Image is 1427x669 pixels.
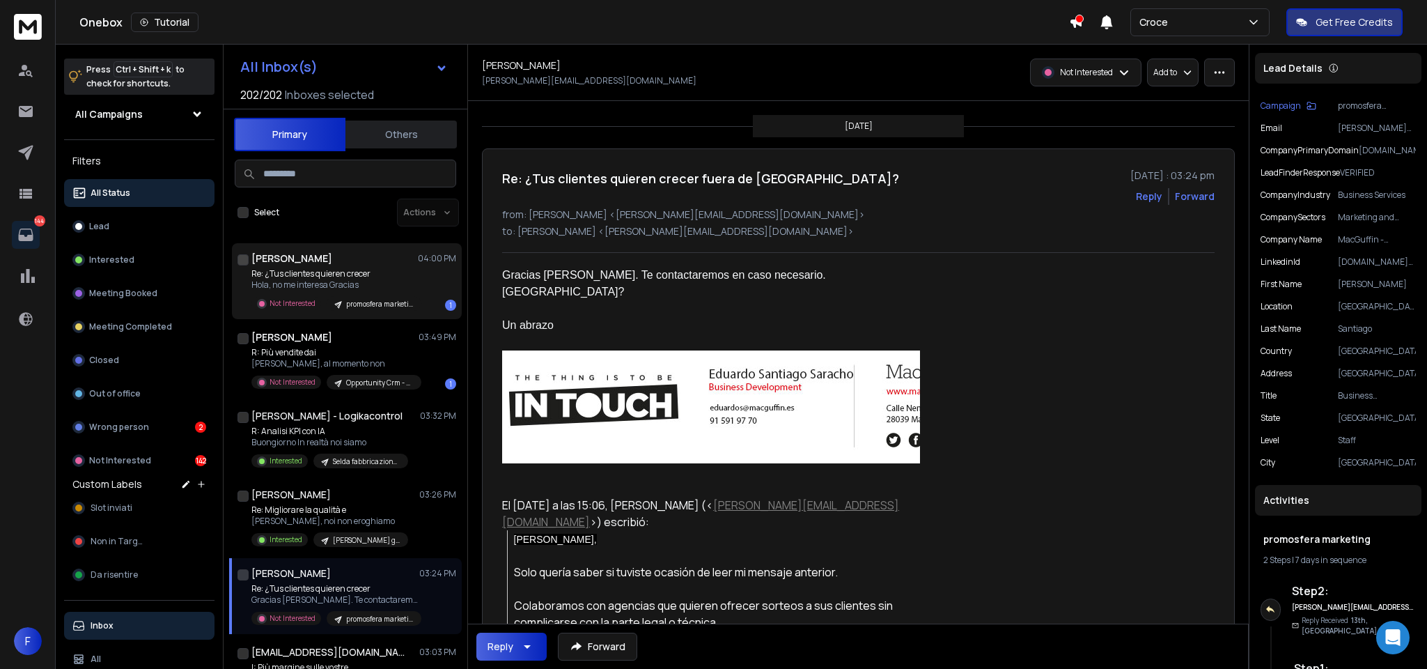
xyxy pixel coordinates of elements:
[89,355,119,366] p: Closed
[64,246,215,274] button: Interested
[1261,279,1302,290] p: First Name
[1338,435,1416,446] p: Staff
[251,645,405,659] h1: [EMAIL_ADDRESS][DOMAIN_NAME]
[1338,301,1416,312] p: [GEOGRAPHIC_DATA], [GEOGRAPHIC_DATA], [GEOGRAPHIC_DATA]
[251,409,403,423] h1: [PERSON_NAME] - Logikacontrol
[251,330,332,344] h1: [PERSON_NAME]
[91,620,114,631] p: Inbox
[1376,621,1410,654] div: Open Intercom Messenger
[270,613,315,624] p: Not Interested
[346,299,413,309] p: promosfera marketing
[1261,390,1277,401] p: title
[285,86,374,103] h3: Inboxes selected
[1139,15,1173,29] p: Croce
[1261,346,1292,357] p: country
[72,477,142,491] h3: Custom Labels
[12,221,40,249] a: 144
[445,300,456,311] div: 1
[64,151,215,171] h3: Filters
[270,535,302,545] p: Interested
[514,598,895,630] span: Colaboramos con agencias que quieren ofrecer sorteos a sus clientes sin complicarse con la parte ...
[845,121,873,132] p: [DATE]
[1338,323,1416,334] p: Santiago
[1261,100,1316,111] button: Campaign
[91,569,138,580] span: Da risentire
[270,298,315,309] p: Not Interested
[488,640,513,654] div: Reply
[1060,67,1113,78] p: Not Interested
[1261,190,1330,201] p: companyIndustry
[482,75,696,86] p: [PERSON_NAME][EMAIL_ADDRESS][DOMAIN_NAME]
[345,119,457,150] button: Others
[1263,532,1413,546] h1: promosfera marketing
[114,61,173,77] span: Ctrl + Shift + k
[1261,123,1282,134] p: Email
[251,567,331,580] h1: [PERSON_NAME]
[64,561,215,589] button: Da risentire
[89,288,157,299] p: Meeting Booked
[229,53,459,81] button: All Inbox(s)
[1338,256,1416,268] p: [DOMAIN_NAME][URL]
[89,455,151,466] p: Not Interested
[1338,123,1416,134] p: [PERSON_NAME][EMAIL_ADDRESS][DOMAIN_NAME]
[1130,169,1215,183] p: [DATE] : 03:24 pm
[64,346,215,374] button: Closed
[89,254,134,266] p: Interested
[86,63,185,91] p: Press to check for shortcuts.
[1261,457,1275,468] p: city
[1338,346,1416,357] p: [GEOGRAPHIC_DATA]
[251,505,408,516] p: Re: Migliorare la qualità e
[251,279,419,291] p: Hola, no me interesa Gracias
[1263,555,1413,566] div: |
[79,13,1069,32] div: Onebox
[514,564,838,580] span: Solo quería saber si tuviste ocasión de leer mi mensaje anterior.
[1261,413,1280,424] p: state
[251,488,331,502] h1: [PERSON_NAME]
[91,187,130,199] p: All Status
[64,612,215,640] button: Inbox
[251,252,332,266] h1: [PERSON_NAME]
[419,332,456,343] p: 03:49 PM
[14,627,42,655] button: F
[1261,100,1301,111] p: Campaign
[89,321,172,332] p: Meeting Completed
[240,60,318,74] h1: All Inbox(s)
[270,377,315,387] p: Not Interested
[1153,67,1177,78] p: Add to
[251,594,419,606] p: Gracias [PERSON_NAME]. Te contactaremos en
[89,388,141,399] p: Out of office
[270,456,302,466] p: Interested
[1359,145,1416,156] p: [DOMAIN_NAME]
[251,426,408,437] p: R: Analisi KPI con IA
[558,633,637,661] button: Forward
[1338,368,1416,379] p: [GEOGRAPHIC_DATA]
[419,489,456,500] p: 03:26 PM
[234,118,345,151] button: Primary
[195,422,206,433] div: 2
[1286,8,1403,36] button: Get Free Credits
[195,455,206,466] div: 142
[1261,368,1292,379] p: address
[1263,61,1323,75] p: Lead Details
[482,59,561,72] h1: [PERSON_NAME]
[64,447,215,475] button: Not Interested142
[1292,602,1414,613] h6: [PERSON_NAME][EMAIL_ADDRESS][DOMAIN_NAME]
[1261,435,1279,446] p: level
[64,413,215,441] button: Wrong person2
[89,422,149,433] p: Wrong person
[1261,256,1300,268] p: linkedinId
[502,267,909,300] div: Gracias [PERSON_NAME]. Te contactaremos en caso necesario. [GEOGRAPHIC_DATA]?
[418,253,456,264] p: 04:00 PM
[1261,234,1322,245] p: Company Name
[502,497,909,530] div: El [DATE] a las 15:06, [PERSON_NAME] (< >) escribió:
[502,224,1215,238] p: to: [PERSON_NAME] <[PERSON_NAME][EMAIL_ADDRESS][DOMAIN_NAME]>
[91,502,132,514] span: Slot inviati
[1338,457,1416,468] p: [GEOGRAPHIC_DATA]
[75,107,143,121] h1: All Campaigns
[445,378,456,390] div: 1
[502,169,899,188] h1: Re: ¿Tus clientes quieren crecer fuera de [GEOGRAPHIC_DATA]?
[251,583,419,594] p: Re: ¿Tus clientes quieren crecer
[89,221,109,232] p: Lead
[1136,190,1162,203] button: Reply
[1338,390,1416,401] p: Business Development Executive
